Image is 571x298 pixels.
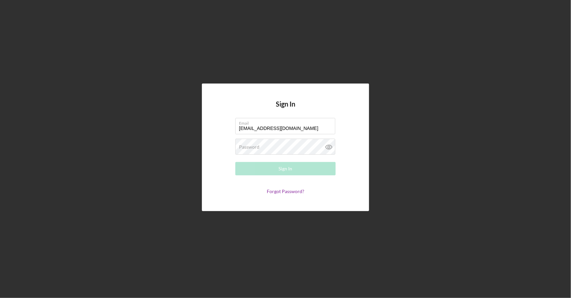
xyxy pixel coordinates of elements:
label: Password [239,144,259,150]
label: Email [239,118,335,126]
h4: Sign In [276,100,295,118]
button: Sign In [235,162,336,175]
a: Forgot Password? [267,188,304,194]
div: Sign In [279,162,293,175]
